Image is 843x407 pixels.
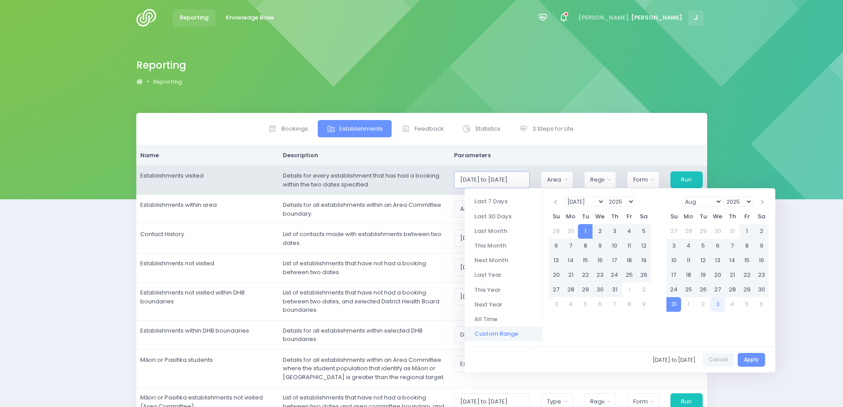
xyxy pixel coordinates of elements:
[666,268,681,283] td: 17
[607,297,622,312] td: 7
[670,171,703,188] button: Run
[547,397,561,406] div: Type
[318,120,391,137] a: Establishments
[465,267,542,282] li: Last Year
[593,209,607,224] th: We
[454,201,486,217] button: Area Committee
[465,194,542,209] li: Last 7 Days
[590,175,604,184] div: Region
[681,268,696,283] td: 18
[578,268,593,283] td: 22
[549,239,563,253] td: 6
[710,253,725,268] td: 13
[636,297,651,312] td: 9
[454,230,529,247] input: Select date range
[636,283,651,297] td: 2
[696,283,710,297] td: 26
[754,209,769,224] th: Sa
[738,353,765,367] button: Apply
[696,253,710,268] td: 12
[696,239,710,253] td: 5
[754,283,769,297] td: 30
[739,253,754,268] td: 15
[725,283,739,297] td: 28
[739,297,754,312] td: 5
[696,297,710,312] td: 2
[710,209,725,224] th: We
[631,13,682,22] span: [PERSON_NAME]
[607,239,622,253] td: 10
[739,224,754,239] td: 1
[136,59,186,71] h2: Reporting
[607,283,622,297] td: 31
[696,209,710,224] th: Tu
[547,175,561,184] div: Area Committee
[279,253,450,283] td: List of establishments that have not had a booking between two dates.
[754,253,769,268] td: 16
[653,357,699,363] span: [DATE] to [DATE]
[681,297,696,312] td: 1
[710,283,725,297] td: 27
[636,209,651,224] th: Sa
[725,239,739,253] td: 7
[681,239,696,253] td: 4
[136,166,279,195] td: Establishments visited
[578,297,593,312] td: 5
[563,224,578,239] td: 30
[710,239,725,253] td: 6
[279,145,450,166] th: Description
[136,253,279,283] td: Establishments not visited
[622,283,636,297] td: 1
[725,297,739,312] td: 4
[454,326,486,343] button: DHB
[739,209,754,224] th: Fr
[136,195,279,224] td: Establishments within area
[281,124,308,133] span: Bookings
[475,124,500,133] span: Statistics
[622,224,636,239] td: 4
[549,297,563,312] td: 3
[696,268,710,283] td: 19
[622,268,636,283] td: 25
[578,224,593,239] td: 1
[465,283,542,297] li: This Year
[279,166,450,195] td: Details for every establishment that has had a booking within the two dates specified.
[627,171,659,188] button: Format
[739,239,754,253] td: 8
[666,224,681,239] td: 27
[607,209,622,224] th: Th
[153,78,182,86] a: Reporting
[549,209,563,224] th: Su
[549,253,563,268] td: 13
[681,283,696,297] td: 25
[563,239,578,253] td: 7
[450,145,707,166] th: Parameters
[607,268,622,283] td: 24
[578,239,593,253] td: 8
[593,253,607,268] td: 16
[636,268,651,283] td: 26
[549,224,563,239] td: 29
[666,253,681,268] td: 10
[666,209,681,224] th: Su
[136,349,279,388] td: Māori or Pasifika students
[563,297,578,312] td: 4
[725,268,739,283] td: 21
[739,268,754,283] td: 22
[725,224,739,239] td: 31
[593,239,607,253] td: 9
[754,224,769,239] td: 2
[465,326,542,341] li: Custom Range
[454,356,486,372] button: Establishment Type
[593,268,607,283] td: 23
[465,209,542,224] li: Last 30 Days
[279,349,450,388] td: Details for all establishments within an Area Committee where the student population that identif...
[136,145,279,166] th: Name
[465,297,542,312] li: Next Year
[636,239,651,253] td: 12
[136,224,279,253] td: Contact History
[622,253,636,268] td: 18
[578,283,593,297] td: 29
[279,195,450,224] td: Details for all establishments within an Area Committee boundary.
[578,253,593,268] td: 15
